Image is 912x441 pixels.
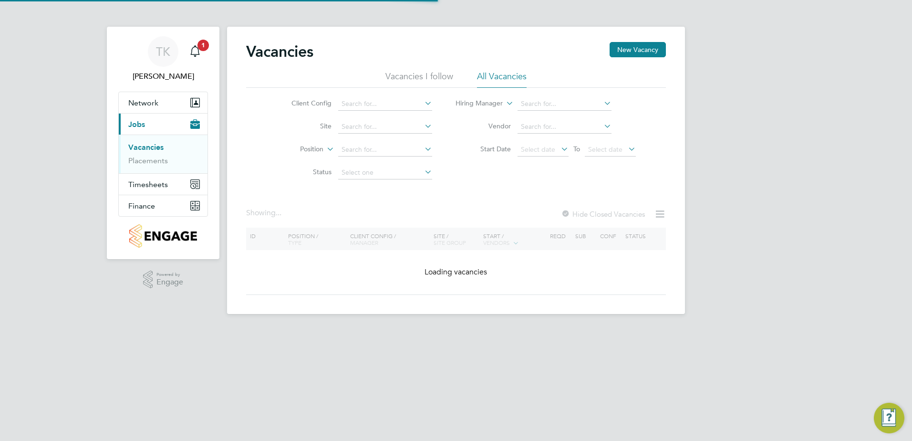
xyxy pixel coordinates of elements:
a: 1 [186,36,205,67]
span: 1 [197,40,209,51]
label: Status [277,168,332,176]
input: Search for... [518,120,611,134]
span: Powered by [156,271,183,279]
label: Client Config [277,99,332,107]
span: To [570,143,583,155]
button: New Vacancy [610,42,666,57]
label: Start Date [456,145,511,153]
button: Jobs [119,114,207,135]
button: Engage Resource Center [874,403,904,433]
input: Search for... [338,97,432,111]
div: Showing [246,208,283,218]
a: TK[PERSON_NAME] [118,36,208,82]
span: Network [128,98,158,107]
input: Search for... [338,120,432,134]
img: countryside-properties-logo-retina.png [129,224,197,248]
button: Finance [119,195,207,216]
h2: Vacancies [246,42,313,61]
input: Search for... [338,143,432,157]
label: Vendor [456,122,511,130]
span: Tyler Kelly [118,71,208,82]
input: Select one [338,166,432,179]
span: ... [276,208,281,218]
a: Placements [128,156,168,165]
span: Select date [521,145,555,154]
button: Network [119,92,207,113]
label: Site [277,122,332,130]
a: Vacancies [128,143,164,152]
span: Finance [128,201,155,210]
label: Hiring Manager [448,99,503,108]
label: Position [269,145,323,154]
input: Search for... [518,97,611,111]
button: Timesheets [119,174,207,195]
a: Powered byEngage [143,271,184,289]
span: Engage [156,278,183,286]
nav: Main navigation [107,27,219,259]
li: All Vacancies [477,71,527,88]
div: Jobs [119,135,207,173]
a: Go to home page [118,224,208,248]
span: Select date [588,145,622,154]
span: TK [156,45,170,58]
label: Hide Closed Vacancies [561,210,645,219]
li: Vacancies I follow [385,71,453,88]
span: Jobs [128,120,145,129]
span: Timesheets [128,180,168,189]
